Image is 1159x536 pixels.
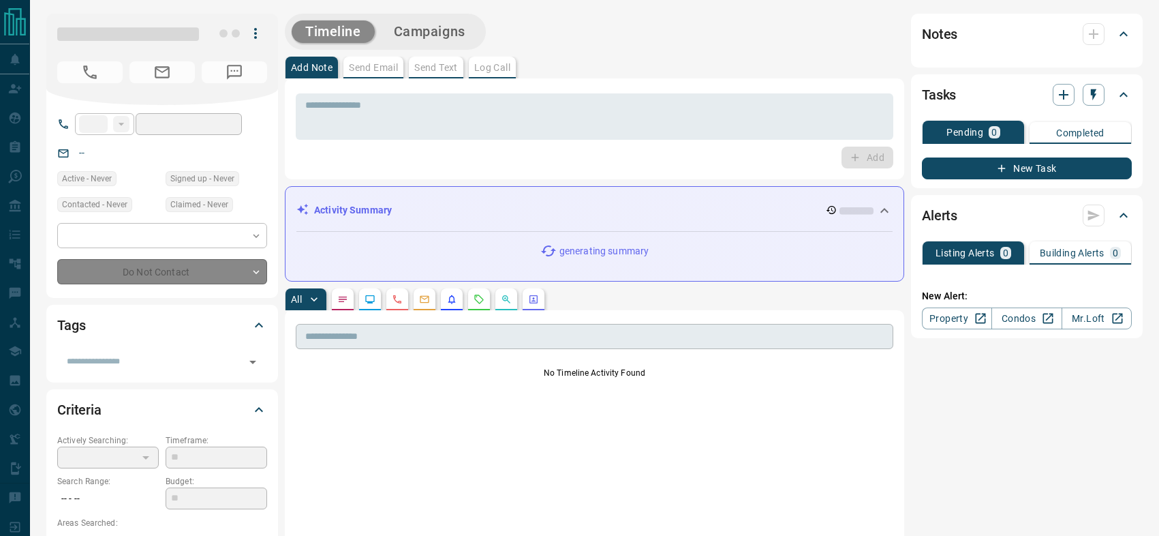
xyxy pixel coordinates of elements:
p: Budget: [166,475,267,488]
div: Tags [57,309,267,342]
span: Signed up - Never [170,172,234,185]
p: Building Alerts [1040,248,1104,258]
svg: Opportunities [501,294,512,305]
a: Mr.Loft [1062,308,1132,329]
h2: Criteria [57,399,102,421]
p: New Alert: [922,289,1132,303]
span: No Number [202,61,267,83]
p: -- - -- [57,488,159,510]
svg: Emails [419,294,430,305]
p: 0 [1003,248,1008,258]
p: Activity Summary [314,203,392,218]
h2: Notes [922,23,957,45]
div: Notes [922,18,1132,50]
h2: Tasks [922,84,956,106]
p: All [291,295,302,304]
svg: Notes [337,294,348,305]
div: Alerts [922,199,1132,232]
div: Criteria [57,393,267,426]
div: Activity Summary [296,198,893,223]
p: generating summary [559,244,649,258]
p: Search Range: [57,475,159,488]
a: Condos [991,308,1062,329]
p: Areas Searched: [57,517,267,529]
p: Actively Searching: [57,434,159,447]
svg: Calls [392,294,403,305]
a: -- [79,147,84,158]
button: Open [243,353,262,372]
div: Do Not Contact [57,259,267,284]
p: Timeframe: [166,434,267,447]
svg: Requests [474,294,484,305]
p: 0 [991,128,997,137]
a: Property [922,308,992,329]
div: Tasks [922,78,1132,111]
span: Contacted - Never [62,198,127,211]
p: Listing Alerts [936,248,995,258]
svg: Listing Alerts [446,294,457,305]
span: No Number [57,61,123,83]
p: 0 [1113,248,1118,258]
button: Campaigns [380,20,479,43]
p: Completed [1056,128,1104,138]
p: Pending [946,128,983,137]
span: Active - Never [62,172,112,185]
svg: Agent Actions [528,294,539,305]
span: Claimed - Never [170,198,228,211]
button: Timeline [292,20,375,43]
p: Add Note [291,63,333,72]
svg: Lead Browsing Activity [365,294,375,305]
h2: Alerts [922,205,957,226]
span: No Email [129,61,195,83]
h2: Tags [57,314,85,336]
button: New Task [922,158,1132,179]
p: No Timeline Activity Found [296,367,893,379]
